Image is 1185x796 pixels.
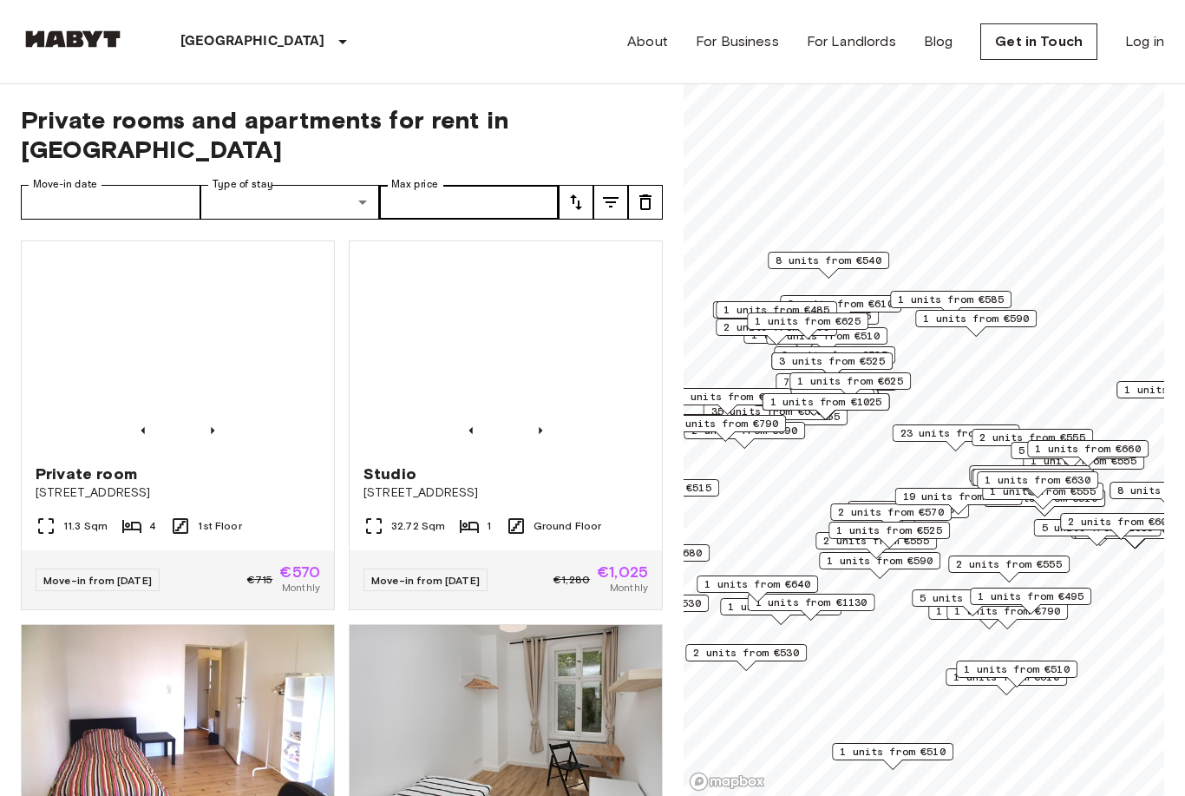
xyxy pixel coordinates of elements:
span: 1 units from €790 [672,416,778,431]
span: 5 units from €590 [920,590,1025,606]
span: €715 [247,572,273,588]
span: 1 units from €610 [953,669,1059,685]
span: 1 units from €625 [797,373,903,389]
span: 2 units from €555 [979,430,1085,445]
span: 7 units from €585 [783,374,889,390]
div: Map marker [789,372,911,399]
div: Map marker [893,424,1020,451]
a: Marketing picture of unit DE-01-12-003-01QPrevious imagePrevious imagePrivate room[STREET_ADDRESS... [21,240,335,610]
div: Map marker [1034,519,1162,546]
div: Map marker [970,588,1091,615]
div: Map marker [828,522,950,549]
button: Previous image [462,422,480,439]
label: Max price [391,177,438,192]
span: 1 units from €625 [755,313,861,329]
div: Map marker [956,661,1077,687]
a: For Business [696,31,779,52]
span: 2 units from €530 [693,645,799,661]
a: Log in [1125,31,1164,52]
div: Map marker [774,346,895,373]
span: [STREET_ADDRESS] [363,484,648,502]
div: Map marker [763,393,890,420]
span: 32.72 Sqm [391,518,445,534]
span: Move-in from [DATE] [43,574,152,587]
button: Previous image [204,422,221,439]
span: 1 units from €680 [596,545,702,561]
span: 5 units from €660 [1018,443,1124,458]
a: About [627,31,668,52]
span: 2 units from €555 [956,556,1062,572]
span: Private rooms and apartments for rent in [GEOGRAPHIC_DATA] [21,105,663,164]
div: Map marker [972,429,1093,456]
div: Map marker [971,469,1092,496]
div: Map marker [832,743,953,770]
div: Map marker [977,471,1098,498]
span: [STREET_ADDRESS] [36,484,320,502]
button: tune [628,185,663,220]
div: Map marker [685,644,807,671]
span: 1 units from €1130 [756,595,867,610]
span: 1st Floor [198,518,241,534]
div: Map marker [716,319,837,345]
a: Blog [924,31,953,52]
span: 1 units from €630 [985,472,1090,488]
span: Studio [363,464,416,484]
div: Map marker [713,301,841,328]
div: Map marker [972,469,1094,496]
span: Move-in from [DATE] [371,574,480,587]
div: Map marker [665,415,786,442]
div: Map marker [780,295,901,322]
span: 1 units from €660 [1035,441,1141,457]
span: 5 units from €1085 [1042,520,1154,536]
label: Move-in date [33,177,97,192]
span: 1 units from €640 [704,576,810,592]
span: 1 units from €585 [898,292,1004,307]
span: €1,280 [553,572,590,588]
span: 1 units from €525 [836,523,942,538]
span: 1 units from €590 [827,553,933,569]
div: Map marker [948,556,1070,582]
div: Map marker [716,301,837,328]
div: Map marker [848,501,969,528]
span: 1 units from €1025 [770,394,882,410]
div: Map marker [768,252,889,279]
a: Get in Touch [980,23,1097,60]
div: Map marker [946,668,1067,695]
div: Map marker [819,552,940,579]
span: 3 units from €525 [779,353,885,369]
span: 2 units from €610 [788,296,894,312]
span: 1 units from €515 [606,480,711,496]
div: Map marker [748,594,875,621]
input: Choose date [21,185,200,220]
div: Map marker [1060,513,1182,540]
span: 4 [149,518,156,534]
button: Previous image [134,422,152,439]
span: 1 units from €570 [728,599,834,615]
div: Map marker [815,532,937,559]
span: 2 units from €690 [691,423,797,438]
img: Habyt [21,30,125,48]
span: €570 [279,564,320,580]
label: Type of stay [213,177,273,192]
span: Monthly [610,580,648,595]
div: Map marker [915,310,1037,337]
span: Private room [36,464,137,484]
span: 1 units from €645 [977,466,1083,482]
span: 2 units from €570 [838,504,944,520]
img: Marketing picture of unit DE-01-12-003-01Q [22,241,334,450]
div: Map marker [1011,442,1132,469]
div: Map marker [969,465,1090,492]
span: 2 units from €600 [1068,514,1174,530]
span: 8 units from €540 [776,253,881,268]
div: Map marker [747,312,868,339]
span: 2 units from €555 [823,533,929,549]
span: 19 units from €575 [903,489,1015,504]
span: 1 units from €485 [723,302,829,318]
p: [GEOGRAPHIC_DATA] [180,31,325,52]
span: 1 units from €590 [923,311,1029,326]
span: 11.3 Sqm [63,518,108,534]
div: Map marker [776,373,897,400]
div: Map marker [912,589,1033,616]
span: €1,025 [597,564,648,580]
a: Marketing picture of unit DE-01-481-006-01Previous imagePrevious imageStudio[STREET_ADDRESS]32.72... [349,240,663,610]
